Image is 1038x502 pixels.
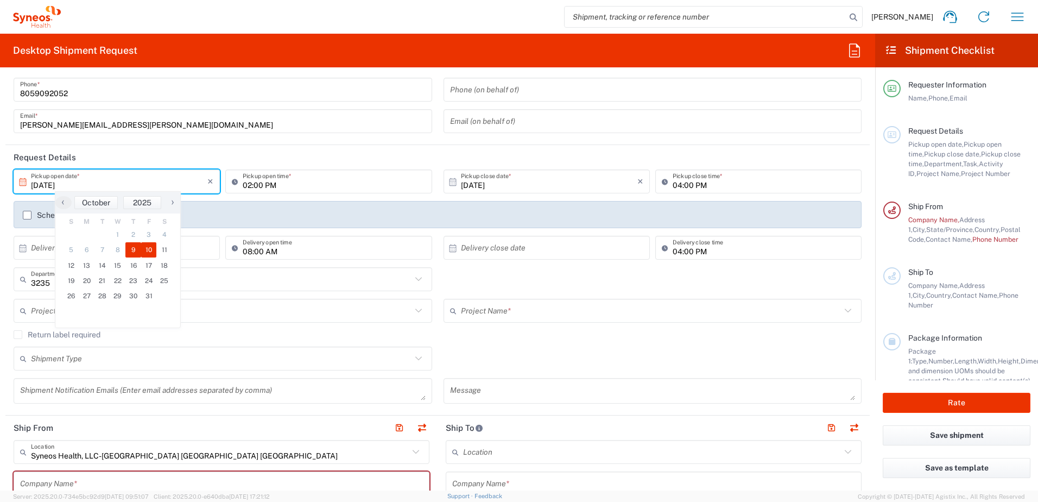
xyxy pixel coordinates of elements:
[908,127,963,135] span: Request Details
[125,258,141,273] span: 16
[156,216,172,227] th: weekday
[79,273,95,288] span: 20
[942,376,1030,385] span: Should have valid content(s)
[64,273,79,288] span: 19
[926,225,974,234] span: State/Province,
[883,425,1030,445] button: Save shipment
[928,94,950,102] span: Phone,
[912,357,928,365] span: Type,
[55,196,72,209] button: ‹
[913,291,926,299] span: City,
[916,170,961,178] span: Project Name,
[978,357,998,365] span: Width,
[637,173,643,190] i: ×
[908,334,982,342] span: Package Information
[154,493,270,500] span: Client: 2025.20.0-e640dba
[954,357,978,365] span: Length,
[926,291,952,299] span: Country,
[924,160,963,168] span: Department,
[908,80,986,89] span: Requester Information
[79,258,95,273] span: 13
[64,258,79,273] span: 12
[565,7,846,27] input: Shipment, tracking or reference number
[474,493,502,499] a: Feedback
[141,216,157,227] th: weekday
[94,242,110,258] span: 7
[952,291,999,299] span: Contact Name,
[123,196,161,209] button: 2025
[110,258,126,273] span: 15
[55,196,180,209] bs-datepicker-navigation-view: ​ ​ ​
[908,281,959,290] span: Company Name,
[974,225,1001,234] span: Country,
[141,227,157,242] span: 3
[55,196,71,209] span: ‹
[446,423,483,434] h2: Ship To
[94,216,110,227] th: weekday
[133,198,151,207] span: 2025
[141,273,157,288] span: 24
[908,216,959,224] span: Company Name,
[950,94,967,102] span: Email
[125,227,141,242] span: 2
[972,235,1018,243] span: Phone Number
[125,288,141,304] span: 30
[110,288,126,304] span: 29
[55,191,181,328] bs-datepicker-container: calendar
[207,173,213,190] i: ×
[908,268,933,277] span: Ship To
[908,94,928,102] span: Name,
[883,458,1030,478] button: Save as template
[908,140,964,148] span: Pickup open date,
[141,288,157,304] span: 31
[64,242,79,258] span: 5
[110,273,126,288] span: 22
[94,258,110,273] span: 14
[110,216,126,227] th: weekday
[998,357,1021,365] span: Height,
[871,12,933,22] span: [PERSON_NAME]
[14,423,53,434] h2: Ship From
[229,493,270,500] span: [DATE] 17:21:12
[883,393,1030,413] button: Rate
[924,150,981,158] span: Pickup close date,
[64,288,79,304] span: 26
[447,493,474,499] a: Support
[13,493,149,500] span: Server: 2025.20.0-734e5bc92d9
[23,211,95,219] label: Schedule pickup
[858,492,1025,501] span: Copyright © [DATE]-[DATE] Agistix Inc., All Rights Reserved
[79,288,95,304] span: 27
[79,242,95,258] span: 6
[110,242,126,258] span: 8
[963,160,979,168] span: Task,
[64,216,79,227] th: weekday
[14,330,100,339] label: Return label required
[156,242,172,258] span: 11
[94,288,110,304] span: 28
[125,216,141,227] th: weekday
[961,170,1010,178] span: Project Number
[125,242,141,258] span: 9
[82,198,110,207] span: October
[13,44,137,57] h2: Desktop Shipment Request
[885,44,995,57] h2: Shipment Checklist
[908,202,943,211] span: Ship From
[125,273,141,288] span: 23
[928,357,954,365] span: Number,
[110,227,126,242] span: 1
[908,347,936,365] span: Package 1:
[156,227,172,242] span: 4
[926,235,972,243] span: Contact Name,
[141,242,157,258] span: 10
[79,216,95,227] th: weekday
[156,258,172,273] span: 18
[164,196,180,209] button: ›
[105,493,149,500] span: [DATE] 09:51:07
[156,273,172,288] span: 25
[94,273,110,288] span: 21
[74,196,118,209] button: October
[14,152,76,163] h2: Request Details
[141,258,157,273] span: 17
[913,225,926,234] span: City,
[164,196,181,209] span: ›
